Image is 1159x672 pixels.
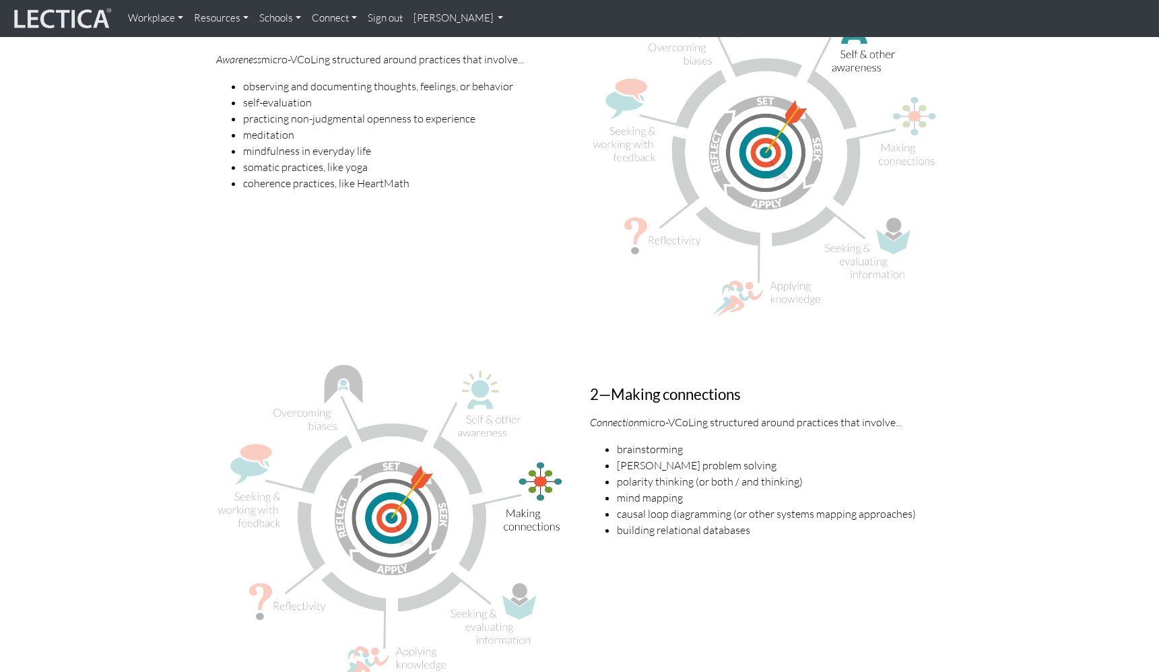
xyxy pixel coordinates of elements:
a: Workplace [123,5,189,32]
li: coherence practices, like HeartMath [243,175,570,191]
a: Schools [254,5,306,32]
h3: 1—Self and other awareness [216,24,570,40]
li: self-evaluation [243,94,570,110]
li: observing and documenting thoughts, feelings, or behavior [243,78,570,94]
a: Resources [189,5,254,32]
li: mindfulness in everyday life [243,143,570,159]
li: brainstorming [617,441,943,457]
a: Sign out [362,5,408,32]
p: micro-VCoLing structured around practices that involve... [216,51,570,67]
img: lecticalive [11,6,112,32]
i: Connection [590,415,639,429]
li: practicing non-judgmental openness to experience [243,110,570,127]
li: [PERSON_NAME] problem solving [617,457,943,473]
i: Awareness [216,53,261,66]
li: causal loop diagramming (or other systems mapping approaches) [617,506,943,522]
li: building relational databases [617,522,943,538]
p: micro-VCoLing structured around practices that involve... [590,414,943,430]
li: polarity thinking (or both / and thinking) [617,473,943,490]
li: somatic practices, like yoga [243,159,570,175]
a: Connect [306,5,362,32]
a: [PERSON_NAME] [408,5,509,32]
li: mind mapping [617,490,943,506]
h3: 2—Making connections [590,387,943,403]
li: meditation [243,127,570,143]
